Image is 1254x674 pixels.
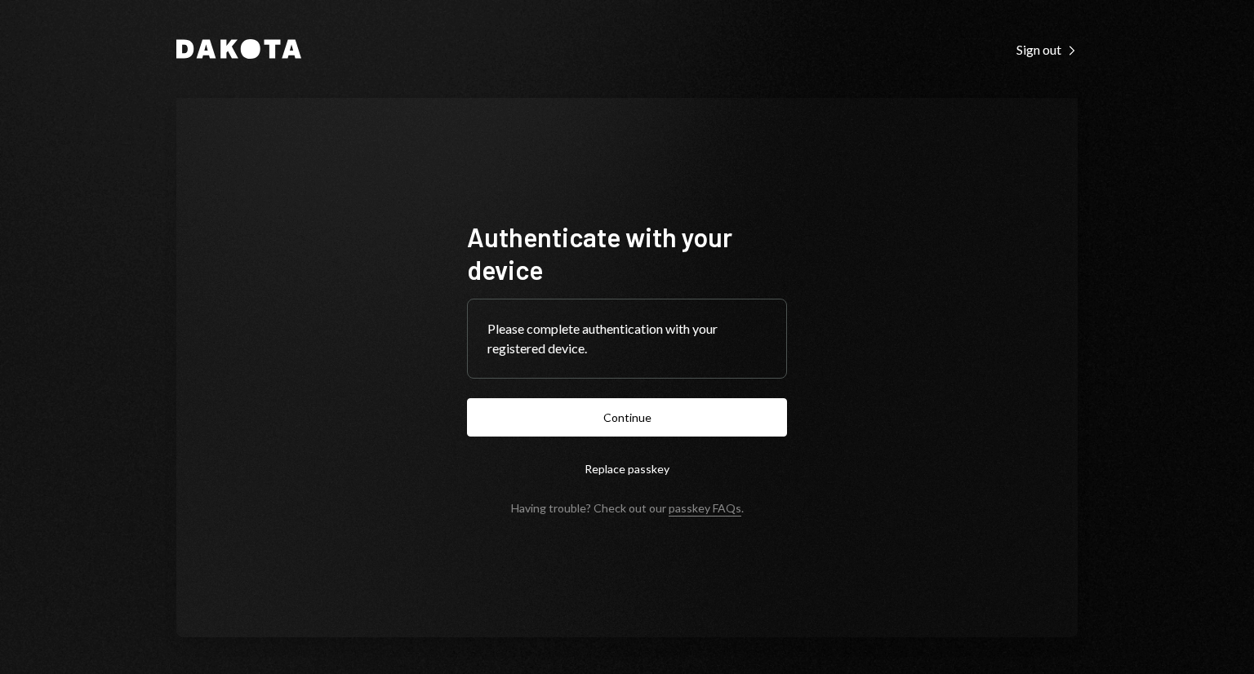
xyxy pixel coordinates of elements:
a: passkey FAQs [669,501,741,517]
a: Sign out [1016,40,1078,58]
button: Replace passkey [467,450,787,488]
button: Continue [467,398,787,437]
div: Having trouble? Check out our . [511,501,744,515]
h1: Authenticate with your device [467,220,787,286]
div: Please complete authentication with your registered device. [487,319,767,358]
div: Sign out [1016,42,1078,58]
